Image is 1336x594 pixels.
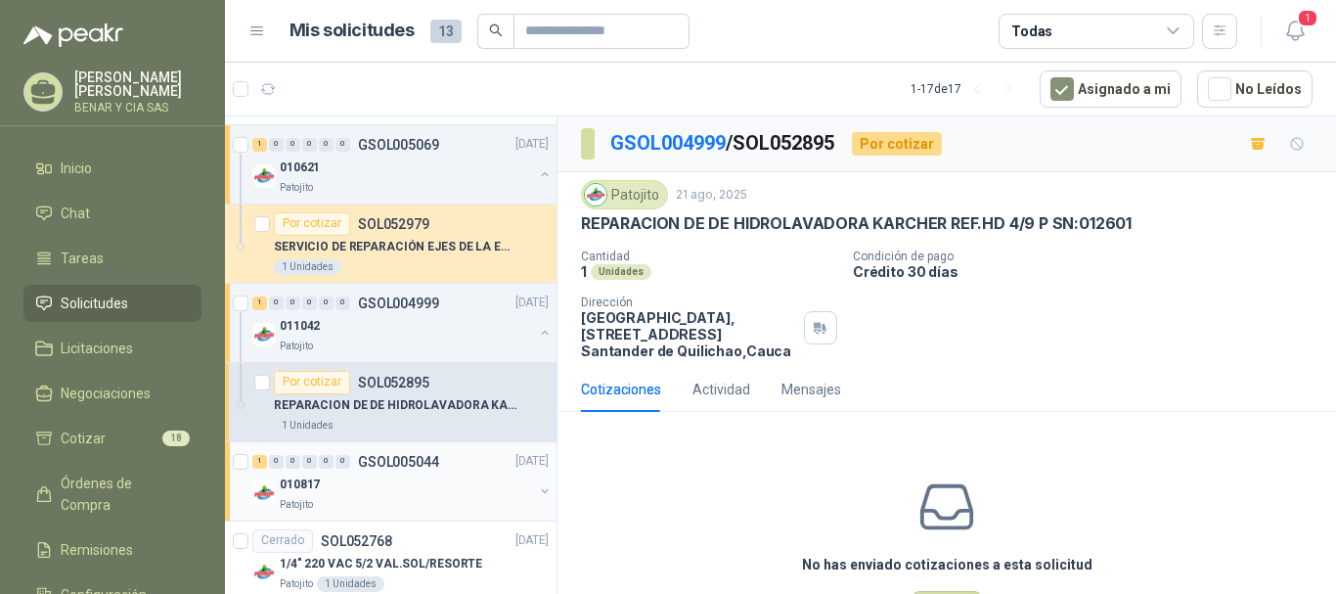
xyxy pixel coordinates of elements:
div: 0 [335,455,350,469]
span: Negociaciones [61,383,151,404]
div: 1 Unidades [317,576,384,592]
div: 0 [302,455,317,469]
p: 1 [581,263,587,280]
div: 0 [319,138,334,152]
p: SERVICIO DE REPARACIÓN EJES DE LA ENCINTADORA [274,238,517,256]
h3: No has enviado cotizaciones a esta solicitud [802,554,1092,575]
div: Actividad [692,379,750,400]
a: Inicio [23,150,201,187]
a: Por cotizarSOL052979SERVICIO DE REPARACIÓN EJES DE LA ENCINTADORA1 Unidades [225,205,557,284]
div: Mensajes [781,379,841,400]
p: [DATE] [515,135,549,154]
div: 0 [286,138,300,152]
button: 1 [1277,14,1313,49]
p: [DATE] [515,294,549,312]
button: No Leídos [1197,70,1313,108]
div: 1 Unidades [274,418,341,434]
a: Tareas [23,240,201,277]
img: Company Logo [252,561,276,584]
span: Remisiones [61,539,133,561]
p: SOL052979 [358,217,429,231]
span: Órdenes de Compra [61,473,183,516]
div: Cotizaciones [581,379,661,400]
div: Todas [1011,21,1052,42]
p: Crédito 30 días [853,263,1328,280]
p: GSOL005044 [358,455,439,469]
a: Por cotizarSOL052895REPARACION DE DE HIDROLAVADORA KARCHER REF.HD 4/9 P SN:0126011 Unidades [225,363,557,442]
a: 1 0 0 0 0 0 GSOL005069[DATE] Company Logo010621Patojito [252,133,553,196]
a: Chat [23,195,201,232]
div: 0 [302,297,317,310]
a: Solicitudes [23,285,201,322]
span: 1 [1297,9,1318,27]
img: Logo peakr [23,23,123,47]
div: Por cotizar [274,212,350,236]
span: Solicitudes [61,293,128,314]
a: Remisiones [23,531,201,569]
p: GSOL005069 [358,138,439,152]
a: Cotizar18 [23,420,201,457]
button: Asignado a mi [1040,70,1181,108]
p: Dirección [581,296,796,309]
div: Cerrado [252,529,313,553]
div: 0 [286,297,300,310]
p: / SOL052895 [610,128,836,159]
div: Por cotizar [852,132,942,156]
div: 0 [335,297,350,310]
a: Negociaciones [23,375,201,412]
p: Patojito [280,339,313,354]
p: GSOL004999 [358,297,439,310]
p: 010817 [280,476,320,494]
span: 13 [430,20,462,43]
div: 1 - 17 de 17 [911,73,1024,105]
p: [PERSON_NAME] [PERSON_NAME] [74,70,201,98]
div: 1 Unidades [274,259,341,275]
span: Inicio [61,158,92,179]
span: Cotizar [61,428,106,449]
div: Patojito [581,180,668,209]
a: 1 0 0 0 0 0 GSOL005044[DATE] Company Logo010817Patojito [252,450,553,513]
p: BENAR Y CIA SAS [74,102,201,114]
div: Por cotizar [274,371,350,394]
span: Chat [61,203,90,224]
div: 0 [319,297,334,310]
p: 21 ago, 2025 [676,186,747,205]
div: 1 [252,138,267,152]
p: REPARACION DE DE HIDROLAVADORA KARCHER REF.HD 4/9 P SN:012601 [581,213,1132,234]
p: SOL052895 [358,376,429,389]
div: 1 [252,297,267,310]
div: 0 [269,138,284,152]
a: Licitaciones [23,330,201,367]
a: Órdenes de Compra [23,465,201,524]
p: Cantidad [581,250,837,263]
p: REPARACION DE DE HIDROLAVADORA KARCHER REF.HD 4/9 P SN:012601 [274,396,517,415]
div: 0 [302,138,317,152]
img: Company Logo [252,481,276,505]
p: [DATE] [515,452,549,471]
a: 1 0 0 0 0 0 GSOL004999[DATE] Company Logo011042Patojito [252,292,553,354]
div: 0 [335,138,350,152]
span: Licitaciones [61,338,133,359]
a: GSOL004999 [610,131,726,155]
span: search [489,23,503,37]
h1: Mis solicitudes [289,17,415,45]
img: Company Logo [252,323,276,346]
div: 1 [252,455,267,469]
p: SOL052768 [321,534,392,548]
p: [DATE] [515,531,549,550]
p: Patojito [280,497,313,513]
span: Tareas [61,248,104,269]
p: 010621 [280,159,320,177]
span: 18 [162,431,190,446]
img: Company Logo [252,164,276,188]
div: 0 [286,455,300,469]
div: 0 [269,455,284,469]
p: [GEOGRAPHIC_DATA], [STREET_ADDRESS] Santander de Quilichao , Cauca [581,309,796,359]
div: Unidades [591,264,651,280]
p: Patojito [280,576,313,592]
div: 0 [319,455,334,469]
p: 1/4" 220 VAC 5/2 VAL.SOL/RESORTE [280,555,482,573]
p: 011042 [280,317,320,336]
p: Condición de pago [853,250,1328,263]
div: 0 [269,297,284,310]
